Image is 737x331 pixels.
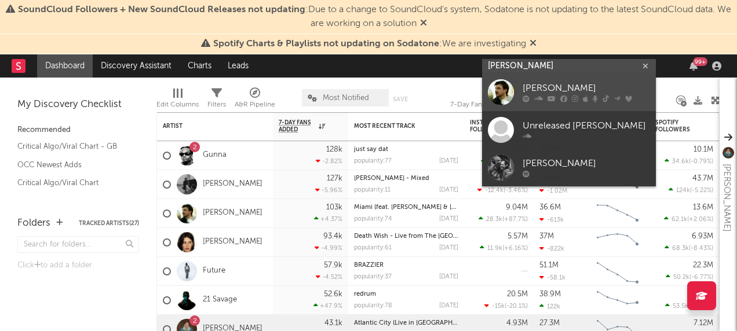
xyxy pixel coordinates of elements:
[203,179,262,189] a: [PERSON_NAME]
[17,176,127,189] a: Critical Algo/Viral Chart
[539,290,561,298] div: 38.9M
[17,216,50,230] div: Folders
[316,157,342,165] div: -2.82 %
[354,146,388,153] a: just say dat
[203,208,262,218] a: [PERSON_NAME]
[508,233,528,240] div: 5.57M
[17,98,139,112] div: My Discovery Checklist
[592,228,644,257] svg: Chart title
[523,82,650,95] div: [PERSON_NAME]
[17,259,139,273] div: Click to add a folder.
[530,39,537,49] span: Dismiss
[17,159,127,171] a: OCC Newest Adds
[354,204,502,211] a: Miami (feat. [PERSON_NAME] & [PERSON_NAME])
[203,295,237,305] a: 21 Savage
[665,157,713,165] div: ( )
[694,146,713,153] div: 10.1M
[18,5,731,28] span: : Due to a change to SoundCloud's system, Sodatone is not updating to the latest SoundCloud data....
[539,216,564,223] div: -613k
[323,94,369,102] span: Most Notified
[539,303,560,310] div: 122k
[439,187,458,193] div: [DATE]
[693,204,713,211] div: 13.6M
[313,302,342,310] div: +47.9 %
[689,61,698,71] button: 99+
[692,187,712,194] span: -5.22 %
[691,245,712,252] span: -8.43 %
[354,158,392,164] div: popularity: 77
[439,303,458,309] div: [DATE]
[163,123,250,130] div: Artist
[482,59,656,73] input: Search for artists
[482,111,656,149] a: Unreleased [PERSON_NAME]
[235,98,275,112] div: A&R Pipeline
[666,273,713,281] div: ( )
[523,119,650,133] div: Unreleased [PERSON_NAME]
[207,98,226,112] div: Filters
[354,146,458,153] div: just say dat
[691,274,712,281] span: -6.77 %
[354,303,392,309] div: popularity: 78
[37,54,93,78] a: Dashboard
[523,157,650,171] div: [PERSON_NAME]
[539,204,561,211] div: 36.6M
[439,216,458,222] div: [DATE]
[439,274,458,280] div: [DATE]
[354,175,429,182] a: [PERSON_NAME] - Mixed
[470,119,510,133] div: Instagram Followers
[450,98,537,112] div: 7-Day Fans Added (7-Day Fans Added)
[693,57,707,66] div: 99 +
[492,303,505,310] span: -15k
[93,54,180,78] a: Discovery Assistant
[506,319,528,327] div: 4.93M
[484,302,528,310] div: ( )
[354,291,376,297] a: redrum
[354,233,504,240] a: Death Wish - Live from The [GEOGRAPHIC_DATA]
[665,244,713,252] div: ( )
[354,262,458,269] div: BRAZZIER
[480,244,528,252] div: ( )
[354,123,441,130] div: Most Recent Track
[482,149,656,186] a: [PERSON_NAME]
[235,83,275,117] div: A&R Pipeline
[326,146,342,153] div: 128k
[17,236,139,253] input: Search for folders...
[324,319,342,327] div: 43.1k
[655,119,696,133] div: Spotify Followers
[539,245,564,252] div: -822k
[479,215,528,223] div: ( )
[689,216,712,223] span: +2.06 %
[477,186,528,194] div: ( )
[203,150,227,160] a: Gunna
[220,54,257,78] a: Leads
[393,96,408,102] button: Save
[669,186,713,194] div: ( )
[156,98,199,112] div: Edit Columns
[327,175,342,182] div: 127k
[439,245,458,251] div: [DATE]
[17,140,127,153] a: Critical Algo/Viral Chart - GB
[207,83,226,117] div: Filters
[694,319,713,327] div: 7.12M
[315,186,342,194] div: -5.96 %
[279,119,316,133] span: 7-Day Fans Added
[506,204,528,211] div: 9.04M
[539,319,560,327] div: 27.3M
[354,216,392,222] div: popularity: 74
[505,187,526,194] span: -3.46 %
[672,245,689,252] span: 68.3k
[323,233,342,240] div: 93.4k
[673,274,689,281] span: 50.2k
[504,216,526,223] span: +87.7 %
[487,245,502,252] span: 11.9k
[450,83,537,117] div: 7-Day Fans Added (7-Day Fans Added)
[354,320,458,326] div: Atlantic City (Live in Jersey) [feat. Bruce Springsteen and Kings of Leon]
[691,159,712,165] span: -0.79 %
[486,216,502,223] span: 28.3k
[720,164,734,231] div: [PERSON_NAME]
[420,19,427,28] span: Dismiss
[539,187,567,194] div: -1.02M
[507,290,528,298] div: 20.5M
[439,158,458,164] div: [DATE]
[17,123,139,137] div: Recommended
